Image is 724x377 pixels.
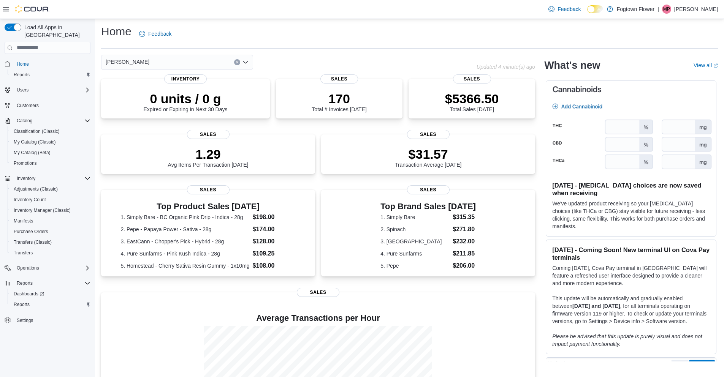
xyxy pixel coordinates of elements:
[120,238,249,245] dt: 3. EastCann - Chopper's Pick - Hybrid - 28g
[11,216,36,226] a: Manifests
[407,130,450,139] span: Sales
[380,262,450,270] dt: 5. Pepe
[558,5,581,13] span: Feedback
[11,137,90,147] span: My Catalog (Classic)
[2,100,93,111] button: Customers
[11,185,90,194] span: Adjustments (Classic)
[8,299,93,310] button: Reports
[107,314,529,323] h4: Average Transactions per Hour
[662,5,671,14] div: Manny Putros
[453,74,491,84] span: Sales
[14,59,90,69] span: Home
[187,130,230,139] span: Sales
[11,238,90,247] span: Transfers (Classic)
[552,264,710,287] p: Coming [DATE], Cova Pay terminal in [GEOGRAPHIC_DATA] will feature a refreshed user interface des...
[14,85,32,95] button: Users
[11,238,55,247] a: Transfers (Classic)
[8,184,93,194] button: Adjustments (Classic)
[2,263,93,273] button: Operations
[11,300,33,309] a: Reports
[242,59,249,65] button: Open list of options
[11,289,47,298] a: Dashboards
[545,2,584,17] a: Feedback
[253,225,296,234] dd: $174.00
[164,74,207,84] span: Inventory
[14,160,37,166] span: Promotions
[14,279,90,288] span: Reports
[144,91,228,112] div: Expired or Expiring in Next 30 Days
[11,195,49,204] a: Inventory Count
[144,91,228,106] p: 0 units / 0 g
[11,127,63,136] a: Classification (Classic)
[11,159,90,168] span: Promotions
[544,59,600,71] h2: What's new
[8,137,93,147] button: My Catalog (Classic)
[2,85,93,95] button: Users
[380,213,450,221] dt: 1. Simply Bare
[8,126,93,137] button: Classification (Classic)
[11,70,33,79] a: Reports
[572,303,620,309] strong: [DATE] and [DATE]
[453,249,476,258] dd: $211.85
[17,175,35,181] span: Inventory
[8,216,93,226] button: Manifests
[253,213,296,222] dd: $198.00
[11,185,61,194] a: Adjustments (Classic)
[587,13,588,14] span: Dark Mode
[5,55,90,345] nav: Complex example
[11,195,90,204] span: Inventory Count
[187,185,230,194] span: Sales
[14,316,36,325] a: Settings
[11,127,90,136] span: Classification (Classic)
[11,216,90,226] span: Manifests
[617,5,655,14] p: Fogtown Flower
[234,59,240,65] button: Clear input
[552,333,702,347] em: Please be advised that this update is purely visual and does not impact payment functionality.
[14,139,56,145] span: My Catalog (Classic)
[552,181,710,197] h3: [DATE] - [MEDICAL_DATA] choices are now saved when receiving
[168,147,249,168] div: Avg Items Per Transaction [DATE]
[168,147,249,162] p: 1.29
[136,26,174,41] a: Feedback
[2,278,93,289] button: Reports
[11,206,90,215] span: Inventory Manager (Classic)
[14,72,30,78] span: Reports
[2,115,93,126] button: Catalog
[8,226,93,237] button: Purchase Orders
[14,263,90,273] span: Operations
[657,5,659,14] p: |
[8,289,93,299] a: Dashboards
[120,213,249,221] dt: 1. Simply Bare - BC Organic Pink Drip - Indica - 28g
[380,238,450,245] dt: 3. [GEOGRAPHIC_DATA]
[14,116,90,125] span: Catalog
[11,300,90,309] span: Reports
[11,159,40,168] a: Promotions
[11,148,54,157] a: My Catalog (Beta)
[14,218,33,224] span: Manifests
[14,315,90,325] span: Settings
[14,186,58,192] span: Adjustments (Classic)
[2,58,93,69] button: Home
[11,148,90,157] span: My Catalog (Beta)
[8,248,93,258] button: Transfers
[17,317,33,323] span: Settings
[253,237,296,246] dd: $128.00
[17,265,39,271] span: Operations
[11,289,90,298] span: Dashboards
[8,205,93,216] button: Inventory Manager (Classic)
[477,64,535,70] p: Updated 4 minute(s) ago
[11,70,90,79] span: Reports
[11,137,59,147] a: My Catalog (Classic)
[120,226,249,233] dt: 2. Pepe - Papaya Power - Sativa - 28g
[297,288,339,297] span: Sales
[11,227,90,236] span: Purchase Orders
[148,30,171,38] span: Feedback
[552,200,710,230] p: We've updated product receiving so your [MEDICAL_DATA] choices (like THCa or CBG) stay visible fo...
[14,207,71,213] span: Inventory Manager (Classic)
[11,248,90,257] span: Transfers
[8,158,93,169] button: Promotions
[380,202,476,211] h3: Top Brand Sales [DATE]
[14,229,48,235] span: Purchase Orders
[453,225,476,234] dd: $271.80
[120,202,295,211] h3: Top Product Sales [DATE]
